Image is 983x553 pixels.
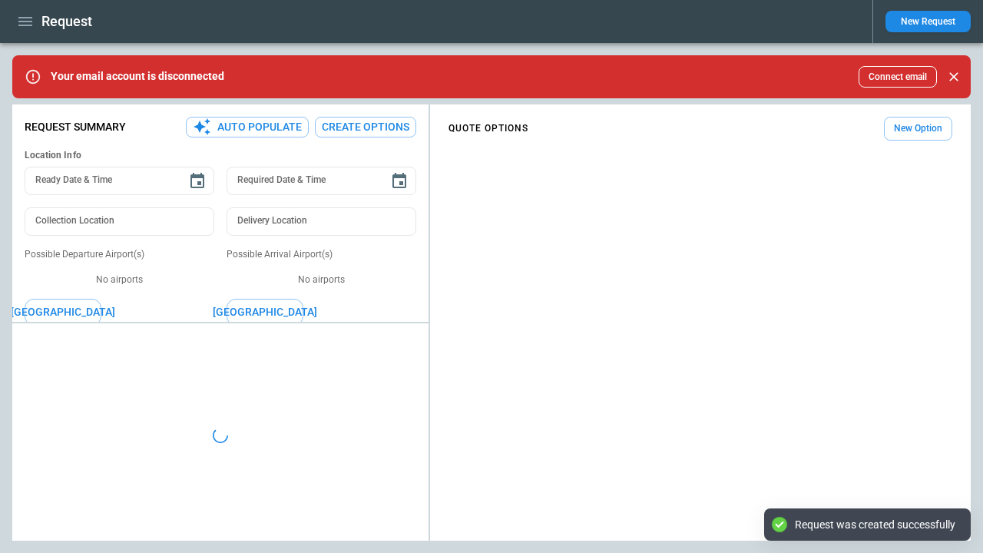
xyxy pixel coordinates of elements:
[795,518,955,531] div: Request was created successfully
[25,273,214,286] p: No airports
[884,117,952,141] button: New Option
[227,273,416,286] p: No airports
[182,166,213,197] button: Choose date
[25,121,126,134] p: Request Summary
[25,299,101,326] button: [GEOGRAPHIC_DATA]
[859,66,937,88] button: Connect email
[943,66,965,88] button: Close
[25,248,214,261] p: Possible Departure Airport(s)
[943,60,965,94] div: dismiss
[227,248,416,261] p: Possible Arrival Airport(s)
[227,299,303,326] button: [GEOGRAPHIC_DATA]
[430,111,971,147] div: scrollable content
[384,166,415,197] button: Choose date
[448,125,528,132] h4: QUOTE OPTIONS
[25,150,416,161] h6: Location Info
[51,70,224,83] p: Your email account is disconnected
[885,11,971,32] button: New Request
[186,117,309,137] button: Auto Populate
[315,117,416,137] button: Create Options
[41,12,92,31] h1: Request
